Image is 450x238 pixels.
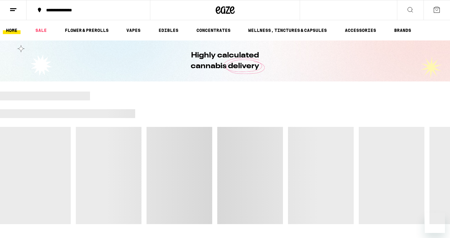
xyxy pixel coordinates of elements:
[173,50,277,72] h1: Highly calculated cannabis delivery
[32,27,50,34] a: SALE
[245,27,330,34] a: WELLNESS, TINCTURES & CAPSULES
[3,27,21,34] a: HOME
[193,27,234,34] a: CONCENTRATES
[62,27,112,34] a: FLOWER & PREROLLS
[123,27,144,34] a: VAPES
[342,27,379,34] a: ACCESSORIES
[425,213,445,233] iframe: Button to launch messaging window
[391,27,414,34] a: BRANDS
[155,27,182,34] a: EDIBLES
